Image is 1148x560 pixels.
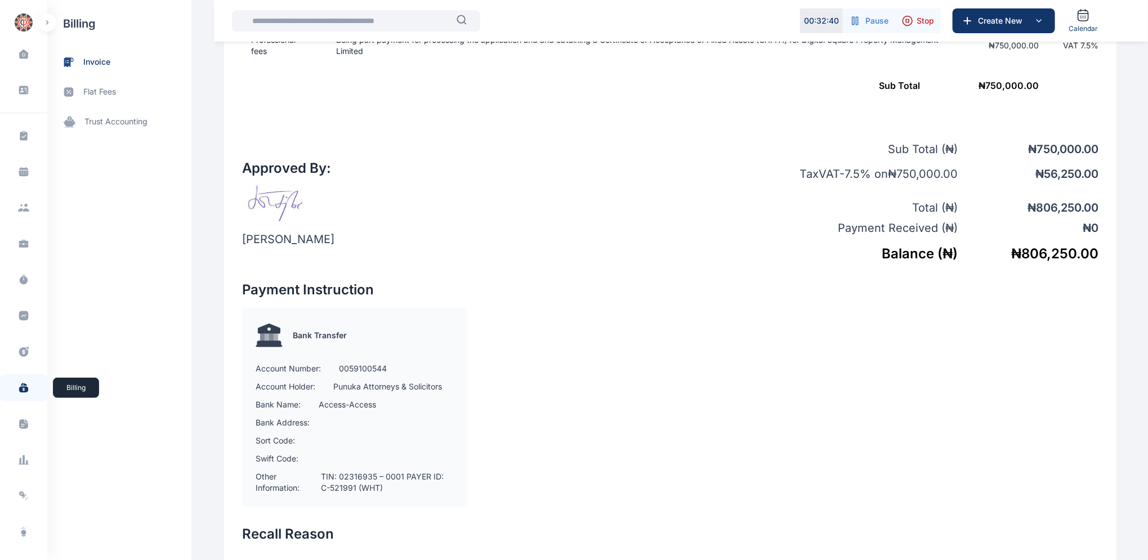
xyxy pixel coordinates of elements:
h5: ₦ 806,250.00 [958,245,1098,263]
p: Sort Code: [256,435,295,446]
span: Sub Total [879,80,920,91]
a: Calendar [1064,4,1102,38]
td: ₦ 750,000.00 [242,66,1048,105]
p: Swift Code: [256,453,298,464]
span: invoice [83,56,110,68]
span: Pause [865,15,888,26]
p: Account Number: [256,363,321,374]
a: trust accounting [47,107,191,137]
p: ₦ 750,000.00 [958,141,1098,157]
button: Pause [843,8,895,33]
p: Bank Transfer [293,330,347,341]
td: ₦750,000.00 [980,25,1048,66]
button: Stop [895,8,941,33]
p: Bank Name: [256,399,301,410]
p: 0059100544 [339,363,387,374]
a: invoice [47,47,191,77]
p: Payment Received ( ₦ ) [761,220,958,236]
h2: Recall Reason [242,525,1098,543]
p: Account Holder: [256,381,315,392]
td: Professional fees [242,25,323,66]
span: Calendar [1069,24,1098,33]
img: signature [242,186,314,222]
button: Create New [953,8,1055,33]
p: Total ( ₦ ) [761,200,958,216]
p: Tax VAT - 7.5 % on ₦ 750,000.00 [761,166,958,182]
td: VAT 7.5 % [1048,25,1098,66]
p: ₦ 806,250.00 [958,200,1098,216]
p: [PERSON_NAME] [242,231,334,247]
p: ₦ 0 [958,220,1098,236]
p: Other Information: [256,471,303,494]
a: flat fees [47,77,191,107]
span: Stop [917,15,934,26]
span: Create New [973,15,1032,26]
p: Bank Address: [256,417,310,428]
p: Punuka Attorneys & Solicitors [333,381,442,392]
span: flat fees [83,86,116,98]
h5: Balance ( ₦ ) [761,245,958,263]
p: Access-Access [319,399,376,410]
td: Being part payment for processing the application and and obtaining a Certificate of Acceptance o... [323,25,980,66]
span: trust accounting [84,116,148,128]
p: 00 : 32 : 40 [804,15,839,26]
h2: Approved By: [242,159,334,177]
p: ₦ 56,250.00 [958,166,1098,182]
h2: Payment Instruction [242,281,671,299]
p: TIN: 02316935 – 0001 PAYER ID: C-521991 (WHT) [321,471,454,494]
p: Sub Total ( ₦ ) [761,141,958,157]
